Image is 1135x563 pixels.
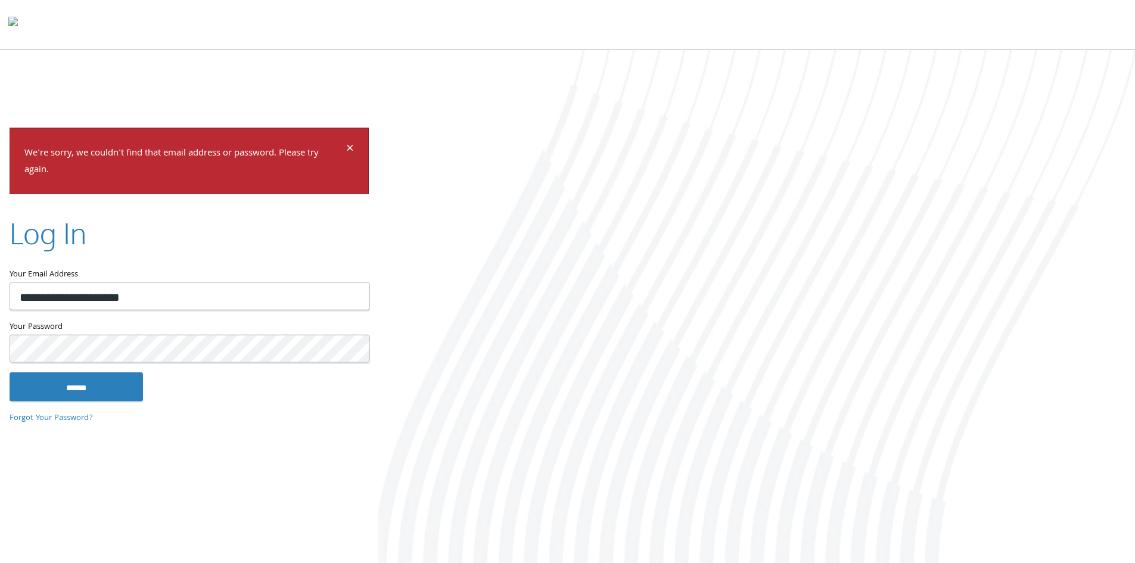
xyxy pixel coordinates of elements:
[10,213,86,253] h2: Log In
[8,13,18,36] img: todyl-logo-dark.svg
[24,145,344,179] p: We're sorry, we couldn't find that email address or password. Please try again.
[346,142,354,157] button: Dismiss alert
[10,320,369,335] label: Your Password
[346,138,354,161] span: ×
[10,411,93,424] a: Forgot Your Password?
